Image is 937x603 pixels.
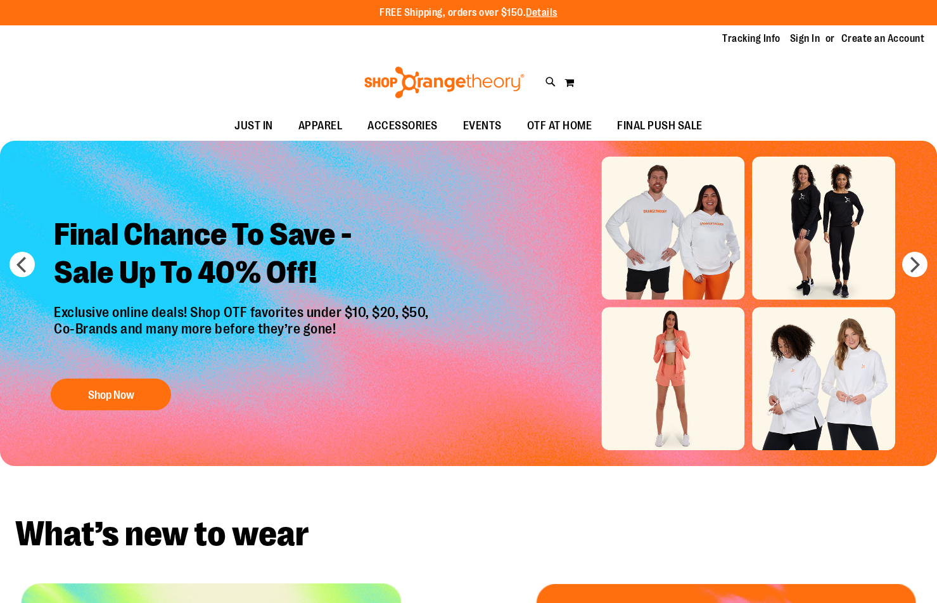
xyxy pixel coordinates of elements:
span: ACCESSORIES [367,112,438,140]
a: Sign In [790,32,820,46]
p: FREE Shipping, orders over $150. [379,6,558,20]
h2: Final Chance To Save - Sale Up To 40% Off! [44,206,442,304]
span: EVENTS [463,112,502,140]
span: APPAREL [298,112,343,140]
h2: What’s new to wear [15,517,922,552]
button: Shop Now [51,379,171,411]
p: Exclusive online deals! Shop OTF favorites under $10, $20, $50, Co-Brands and many more before th... [44,304,442,366]
img: Shop Orangetheory [362,67,526,98]
a: Details [526,7,558,18]
a: Tracking Info [722,32,781,46]
span: FINAL PUSH SALE [617,112,703,140]
button: prev [10,252,35,277]
button: next [902,252,927,277]
span: OTF AT HOME [527,112,592,140]
span: JUST IN [234,112,273,140]
a: Create an Account [841,32,925,46]
a: Final Chance To Save -Sale Up To 40% Off! Exclusive online deals! Shop OTF favorites under $10, $... [44,206,442,417]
